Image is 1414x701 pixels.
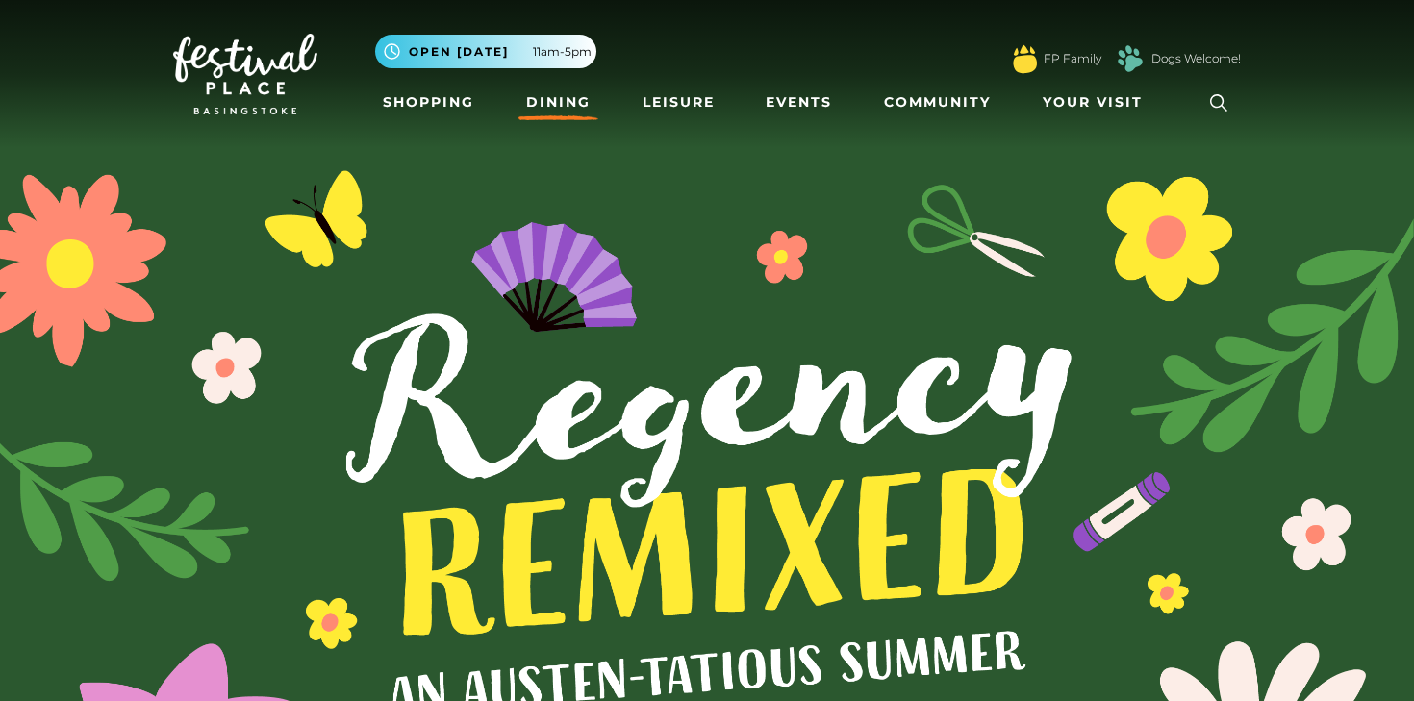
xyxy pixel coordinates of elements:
span: 11am-5pm [533,43,592,61]
a: Leisure [635,85,722,120]
a: Events [758,85,840,120]
a: Your Visit [1035,85,1160,120]
a: Shopping [375,85,482,120]
span: Your Visit [1043,92,1143,113]
span: Open [DATE] [409,43,509,61]
a: Community [876,85,998,120]
button: Open [DATE] 11am-5pm [375,35,596,68]
a: Dogs Welcome! [1151,50,1241,67]
a: Dining [518,85,598,120]
a: FP Family [1044,50,1101,67]
img: Festival Place Logo [173,34,317,114]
